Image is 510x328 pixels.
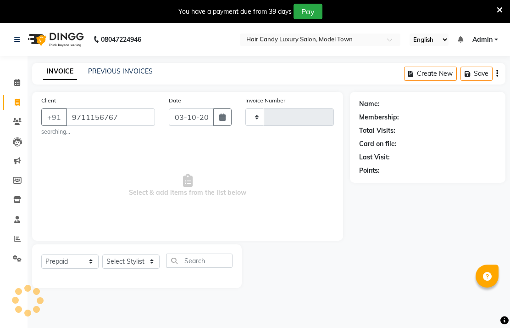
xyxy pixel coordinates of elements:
small: searching... [41,128,155,136]
a: PREVIOUS INVOICES [88,67,153,75]
div: Name: [359,99,380,109]
iframe: chat widget [462,282,503,321]
img: logo [23,27,86,52]
span: Admin [472,35,493,45]
div: Total Visits: [359,126,395,136]
label: Client [41,96,56,105]
button: Save [460,67,493,81]
input: Search [166,254,233,268]
div: Last Visit: [359,153,390,162]
div: Membership: [359,113,399,122]
button: +91 [41,108,67,126]
button: Create New [404,67,457,81]
input: Search by Name/Mobile/Email/Code [66,108,155,126]
div: You have a payment due from 39 days [178,7,292,17]
label: Invoice Number [245,96,285,105]
span: Select & add items from the list below [41,140,334,232]
a: INVOICE [43,63,77,80]
div: Card on file: [359,139,397,149]
div: Points: [359,166,380,175]
label: Date [169,96,181,105]
button: Pay [294,4,322,19]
